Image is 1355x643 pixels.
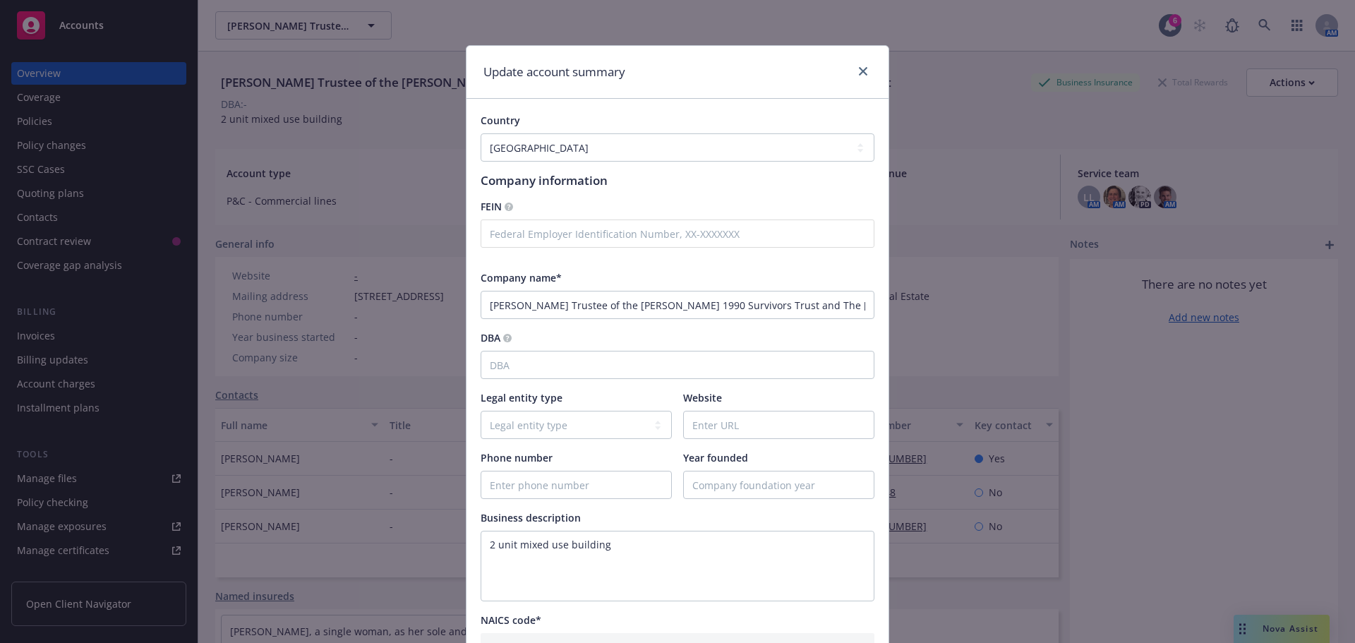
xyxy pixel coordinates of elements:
[684,411,874,438] input: Enter URL
[481,173,874,188] h1: Company information
[483,63,625,81] h1: Update account summary
[481,271,562,284] span: Company name*
[855,63,872,80] a: close
[481,291,874,319] input: Company name
[684,471,874,498] input: Company foundation year
[481,331,500,344] span: DBA
[481,200,502,213] span: FEIN
[481,391,562,404] span: Legal entity type
[481,471,671,498] input: Enter phone number
[481,613,541,627] span: NAICS code*
[481,531,874,601] textarea: Enter business description
[481,220,874,248] input: Federal Employer Identification Number, XX-XXXXXXX
[481,351,874,379] input: DBA
[481,451,553,464] span: Phone number
[481,114,520,127] span: Country
[683,451,748,464] span: Year founded
[481,511,581,524] span: Business description
[683,391,722,404] span: Website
